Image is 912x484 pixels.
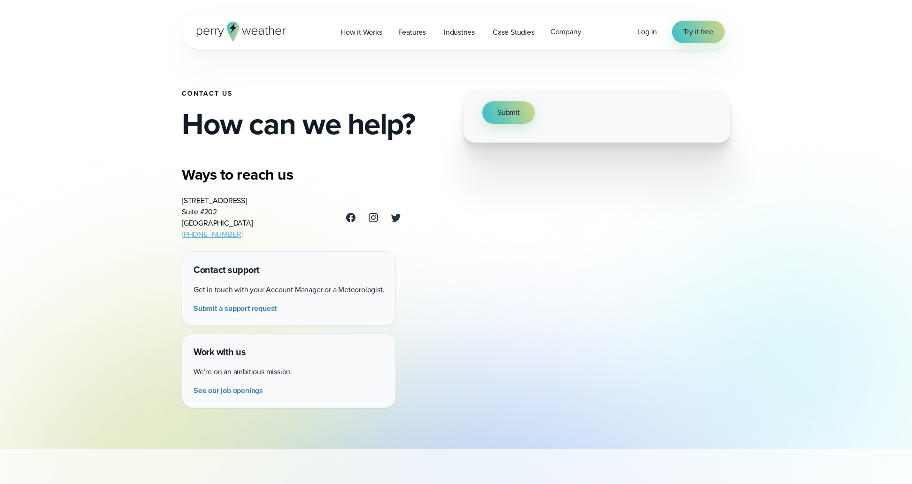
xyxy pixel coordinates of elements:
span: Submit a support request [193,303,277,314]
span: Features [398,27,426,38]
a: [PHONE_NUMBER] [182,229,243,240]
span: Try it free [683,26,713,38]
a: Try it free [672,21,725,43]
h3: Ways to reach us [182,165,402,184]
a: Submit a support request [193,303,280,314]
span: Case Studies [493,27,534,38]
p: Get in touch with your Account Manager or a Meteorologist. [193,284,384,295]
span: Company [550,26,581,38]
a: Case Studies [485,23,542,42]
h1: Contact Us [182,90,448,98]
span: Log in [637,26,657,37]
span: How it Works [340,27,382,38]
a: See our job openings [193,385,267,396]
span: Industries [444,27,475,38]
span: Submit [497,107,520,118]
h2: How can we help? [182,109,448,139]
p: We’re on an ambitious mission. [193,366,384,378]
h4: Contact support [193,263,384,277]
a: Log in [637,26,657,38]
button: Submit [482,101,535,124]
h4: Work with us [193,345,384,359]
address: [STREET_ADDRESS] Suite #202 [GEOGRAPHIC_DATA] [182,195,253,240]
span: See our job openings [193,385,263,396]
a: How it Works [332,23,390,42]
